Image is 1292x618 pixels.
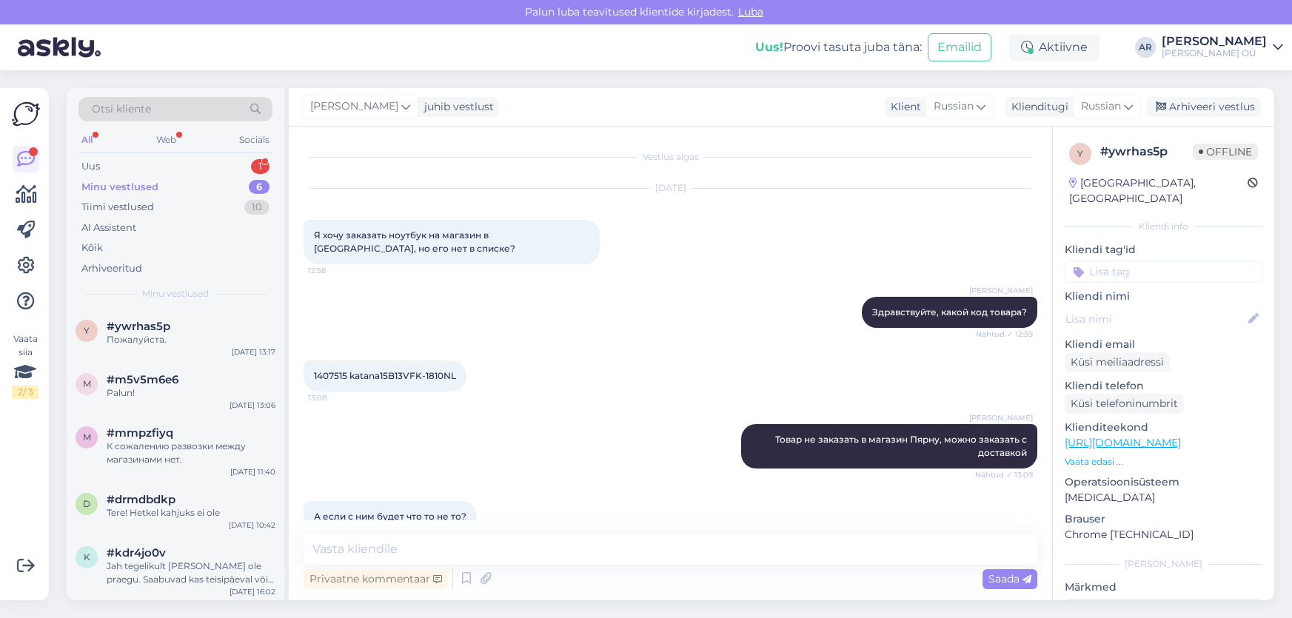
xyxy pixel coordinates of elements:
div: [DATE] [304,181,1037,195]
span: Otsi kliente [92,101,151,117]
div: Palun! [107,386,275,400]
input: Lisa nimi [1065,311,1245,327]
div: [DATE] 16:02 [230,586,275,597]
a: [PERSON_NAME][PERSON_NAME] OÜ [1162,36,1283,59]
span: 12:58 [308,265,364,276]
span: [PERSON_NAME] [969,412,1033,423]
div: Uus [81,159,100,174]
span: Здравствуйте, какой код товара? [872,306,1027,318]
span: #drmdbdkp [107,493,175,506]
p: Kliendi email [1065,337,1262,352]
span: 1407515 katana15B13VFK-1810NL [314,370,456,381]
div: [DATE] 11:40 [230,466,275,477]
span: #m5v5m6e6 [107,373,178,386]
span: m [83,431,91,443]
div: Arhiveeritud [81,261,142,276]
div: [PERSON_NAME] OÜ [1162,47,1267,59]
div: Vaata siia [12,332,39,399]
p: Brauser [1065,511,1262,527]
span: Товар не заказать в магазин Пярну, можно заказать с доставкой [775,434,1029,458]
span: Russian [1081,98,1121,115]
span: Saada [988,572,1031,585]
div: [GEOGRAPHIC_DATA], [GEOGRAPHIC_DATA] [1069,175,1248,206]
div: Vestlus algas [304,150,1037,164]
span: [PERSON_NAME] [310,98,398,115]
span: 13:08 [308,392,364,403]
div: Aktiivne [1009,34,1099,61]
p: Kliendi tag'id [1065,242,1262,258]
div: К сожалению развозки между магазинами нет. [107,440,275,466]
div: Tere! Hetkel kahjuks ei ole [107,506,275,520]
span: d [83,498,90,509]
p: Chrome [TECHNICAL_ID] [1065,527,1262,543]
span: Nähtud ✓ 12:59 [976,329,1033,340]
div: Web [153,130,179,150]
a: [URL][DOMAIN_NAME] [1065,436,1181,449]
div: Kõik [81,241,103,255]
span: Luba [734,5,768,19]
div: All [78,130,96,150]
span: Offline [1193,144,1258,160]
span: k [84,551,90,562]
div: Socials [236,130,272,150]
span: #mmpzfiyq [107,426,173,440]
span: y [1077,148,1083,159]
div: AR [1135,37,1156,58]
span: #ywrhas5p [107,320,170,333]
div: Minu vestlused [81,180,158,195]
span: Nähtud ✓ 13:09 [975,469,1033,480]
div: Klient [885,99,921,115]
p: Kliendi telefon [1065,378,1262,394]
div: [DATE] 13:06 [230,400,275,411]
div: Küsi telefoninumbrit [1065,394,1184,414]
div: juhib vestlust [418,99,494,115]
span: Я хочу заказать ноутбук на магазин в [GEOGRAPHIC_DATA], но его нет в списке? [314,229,515,254]
div: Jah tegelikult [PERSON_NAME] ole praegu. Saabuvad kas teisipäeval või reede [107,560,275,586]
b: Uus! [755,40,783,54]
div: # ywrhas5p [1100,143,1193,161]
div: 6 [249,180,270,195]
span: y [84,325,90,336]
span: [PERSON_NAME] [969,285,1033,296]
p: Operatsioonisüsteem [1065,474,1262,490]
img: Askly Logo [12,100,40,128]
div: [DATE] 13:17 [232,346,275,357]
p: Märkmed [1065,580,1262,595]
span: m [83,378,91,389]
div: Klienditugi [1005,99,1068,115]
p: [MEDICAL_DATA] [1065,490,1262,506]
span: Russian [934,98,974,115]
div: [PERSON_NAME] [1162,36,1267,47]
div: Пожалуйста. [107,333,275,346]
div: Küsi meiliaadressi [1065,352,1170,372]
span: А если с ним будет что то не то? [314,511,466,522]
div: AI Assistent [81,221,136,235]
p: Kliendi nimi [1065,289,1262,304]
span: #kdr4jo0v [107,546,166,560]
input: Lisa tag [1065,261,1262,283]
div: Proovi tasuta juba täna: [755,38,922,56]
button: Emailid [928,33,991,61]
div: Arhiveeri vestlus [1147,97,1261,117]
p: Klienditeekond [1065,420,1262,435]
div: 1 [251,159,270,174]
span: Minu vestlused [142,287,209,300]
div: [PERSON_NAME] [1065,557,1262,571]
p: Vaata edasi ... [1065,455,1262,468]
div: Kliendi info [1065,220,1262,233]
div: 2 / 3 [12,386,39,399]
div: Tiimi vestlused [81,200,154,215]
div: [DATE] 10:42 [229,520,275,531]
div: Privaatne kommentaar [304,569,448,589]
div: 10 [244,200,270,215]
